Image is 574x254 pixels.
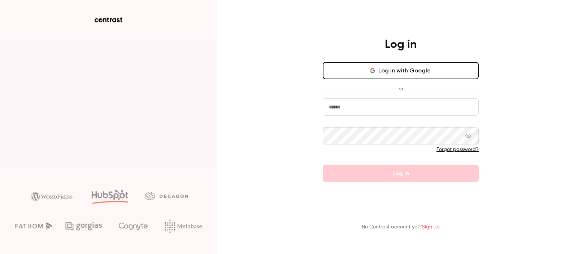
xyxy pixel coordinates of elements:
a: Sign up [422,224,440,230]
img: decagon [145,192,188,200]
a: Forgot password? [436,147,479,152]
span: or [395,85,407,93]
p: No Contrast account yet? [362,223,440,231]
button: Log in with Google [323,62,479,79]
h4: Log in [385,37,417,52]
